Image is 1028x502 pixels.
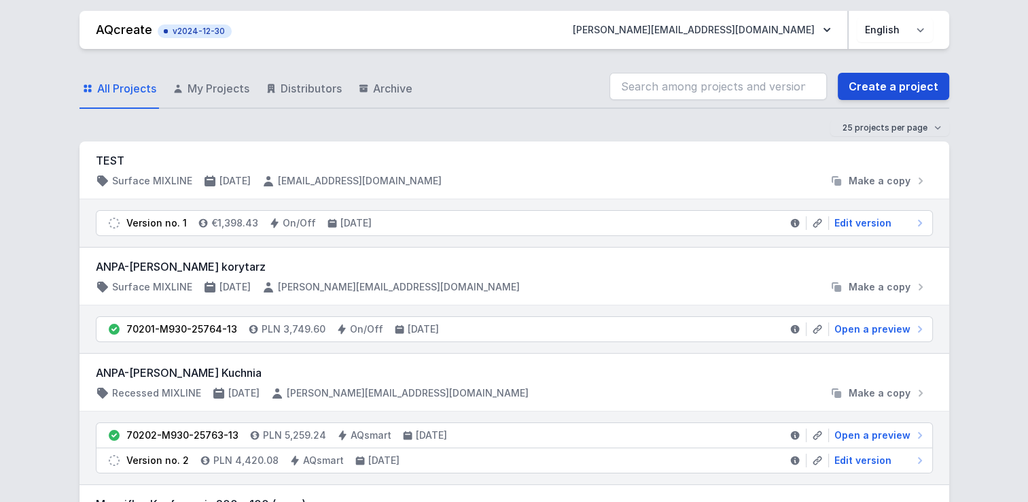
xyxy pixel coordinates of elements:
a: Open a preview [829,429,927,442]
span: My Projects [188,80,249,97]
span: v2024-12-30 [164,26,225,37]
h4: PLN 5,259.24 [263,429,326,442]
a: Open a preview [829,322,927,336]
a: Edit version [829,216,927,230]
button: Make a copy [824,174,933,188]
h4: PLN 4,420.08 [213,454,279,467]
h4: PLN 3,749.60 [262,322,325,336]
h4: On/Off [283,216,316,230]
a: Archive [355,69,415,109]
span: Archive [373,80,412,97]
span: Edit version [834,216,891,230]
a: AQcreate [96,22,152,37]
span: Make a copy [849,280,910,294]
button: Make a copy [824,280,933,294]
h4: Surface MIXLINE [112,280,192,294]
span: Make a copy [849,174,910,188]
button: Make a copy [824,386,933,400]
a: All Projects [79,69,159,109]
h4: [EMAIL_ADDRESS][DOMAIN_NAME] [278,174,442,188]
h4: [PERSON_NAME][EMAIL_ADDRESS][DOMAIN_NAME] [278,280,520,294]
a: Edit version [829,454,927,467]
span: Make a copy [849,386,910,400]
a: Create a project [838,73,949,100]
h4: AQsmart [303,454,344,467]
div: Version no. 1 [126,216,187,230]
h3: TEST [96,152,933,169]
div: Version no. 2 [126,454,189,467]
h4: AQsmart [351,429,391,442]
div: 70202-M930-25763-13 [126,429,238,442]
div: 70201-M930-25764-13 [126,322,237,336]
h4: Surface MIXLINE [112,174,192,188]
h4: [DATE] [416,429,447,442]
a: My Projects [170,69,252,109]
span: All Projects [97,80,156,97]
input: Search among projects and versions... [609,73,827,100]
span: Edit version [834,454,891,467]
span: Open a preview [834,322,910,336]
h4: On/Off [350,322,383,336]
h4: Recessed MIXLINE [112,386,201,400]
h4: [DATE] [219,280,251,294]
h4: €1,398.43 [211,216,258,230]
button: [PERSON_NAME][EMAIL_ADDRESS][DOMAIN_NAME] [562,18,842,42]
span: Open a preview [834,429,910,442]
button: v2024-12-30 [158,22,232,38]
h4: [DATE] [219,174,251,188]
h4: [DATE] [368,454,400,467]
h4: [PERSON_NAME][EMAIL_ADDRESS][DOMAIN_NAME] [287,386,529,400]
span: Distributors [281,80,342,97]
img: draft.svg [107,216,121,230]
a: Distributors [263,69,344,109]
h3: ANPA-[PERSON_NAME] korytarz [96,258,933,275]
h4: [DATE] [340,216,372,230]
select: Choose language [857,18,933,42]
img: draft.svg [107,454,121,467]
h3: ANPA-[PERSON_NAME] Kuchnia [96,365,933,381]
h4: [DATE] [408,322,439,336]
h4: [DATE] [228,386,260,400]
